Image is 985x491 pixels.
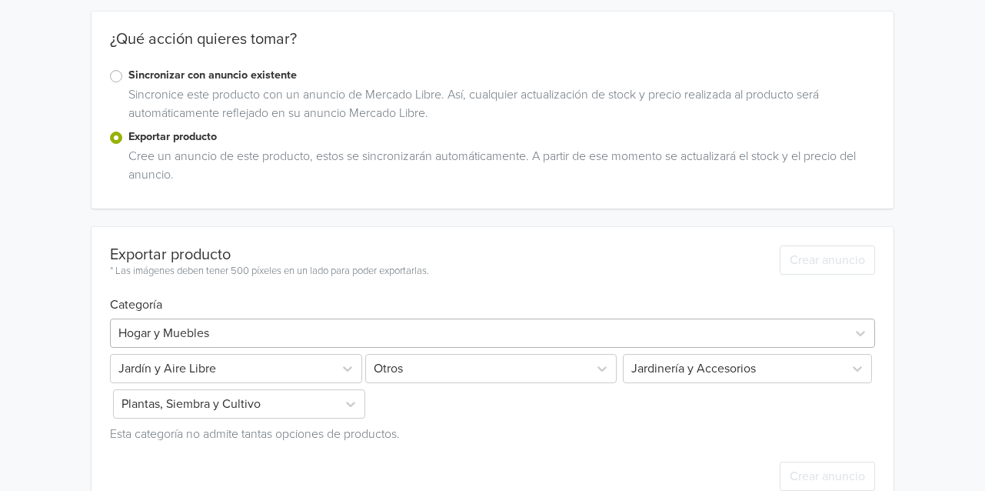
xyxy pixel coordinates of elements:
[110,264,429,279] div: * Las imágenes deben tener 500 píxeles en un lado para poder exportarlas.
[122,85,875,129] div: Sincronice este producto con un anuncio de Mercado Libre. Así, cualquier actualización de stock y...
[92,30,893,67] div: ¿Qué acción quieres tomar?
[128,67,875,84] label: Sincronizar con anuncio existente
[110,419,875,443] div: Esta categoría no admite tantas opciones de productos.
[122,147,875,190] div: Cree un anuncio de este producto, estos se sincronizarán automáticamente. A partir de ese momento...
[128,129,875,145] label: Exportar producto
[780,245,875,275] button: Crear anuncio
[780,462,875,491] button: Crear anuncio
[110,245,429,264] div: Exportar producto
[110,279,875,312] h6: Categoría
